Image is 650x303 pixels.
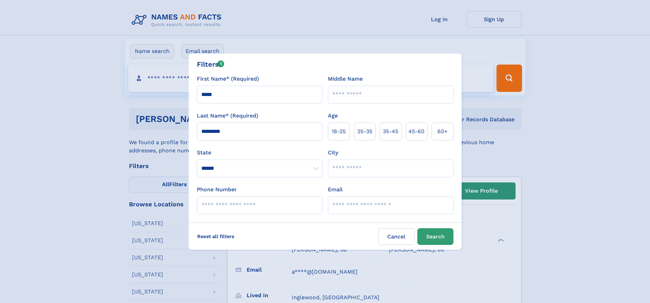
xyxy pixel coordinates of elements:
[197,149,322,157] label: State
[328,75,363,83] label: Middle Name
[383,127,398,136] span: 35‑45
[378,228,415,245] label: Cancel
[437,127,448,136] span: 60+
[197,75,259,83] label: First Name* (Required)
[408,127,424,136] span: 45‑60
[357,127,372,136] span: 25‑35
[328,185,343,194] label: Email
[197,112,258,120] label: Last Name* (Required)
[197,59,225,69] div: Filters
[328,112,338,120] label: Age
[417,228,453,245] button: Search
[197,185,237,194] label: Phone Number
[328,149,338,157] label: City
[332,127,346,136] span: 18‑25
[193,228,239,245] label: Reset all filters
